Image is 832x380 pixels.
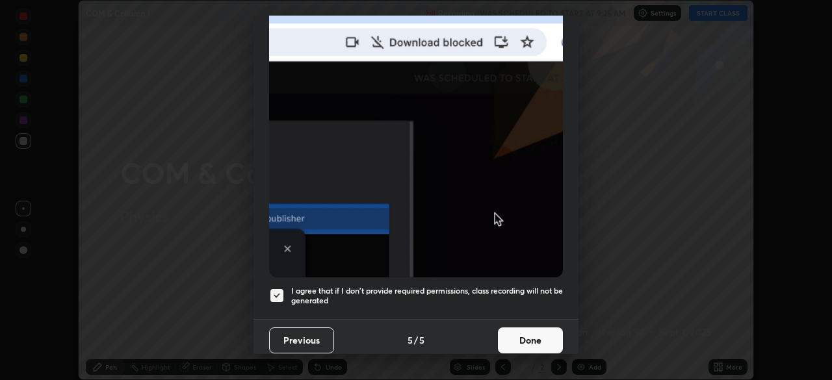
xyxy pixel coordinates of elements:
[408,333,413,347] h4: 5
[419,333,424,347] h4: 5
[498,327,563,353] button: Done
[291,286,563,306] h5: I agree that if I don't provide required permissions, class recording will not be generated
[414,333,418,347] h4: /
[269,327,334,353] button: Previous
